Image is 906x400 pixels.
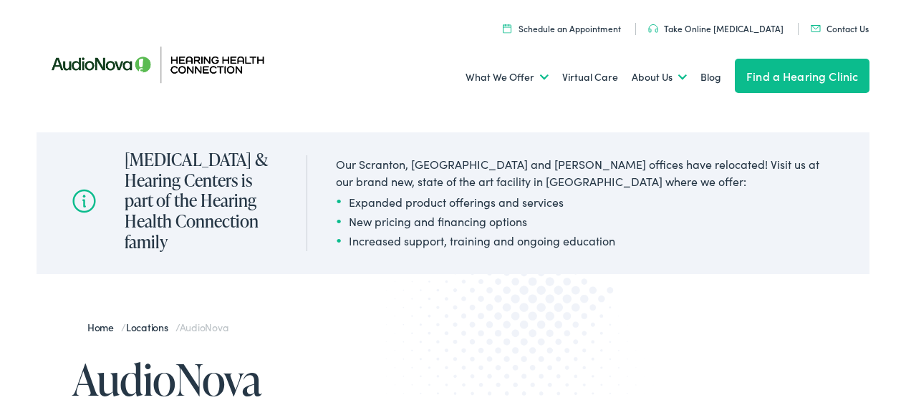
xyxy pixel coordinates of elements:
[125,150,278,253] h2: [MEDICAL_DATA] & Hearing Centers is part of the Hearing Health Connection family
[87,320,228,334] span: / /
[336,155,834,190] div: Our Scranton, [GEOGRAPHIC_DATA] and [PERSON_NAME] offices have relocated! Visit us at our brand n...
[811,22,869,34] a: Contact Us
[503,22,621,34] a: Schedule an Appointment
[700,51,721,104] a: Blog
[632,51,687,104] a: About Us
[336,232,834,249] li: Increased support, training and ongoing education
[466,51,549,104] a: What We Offer
[562,51,618,104] a: Virtual Care
[180,320,228,334] span: AudioNova
[648,22,784,34] a: Take Online [MEDICAL_DATA]
[336,213,834,230] li: New pricing and financing options
[735,59,869,93] a: Find a Hearing Clinic
[126,320,175,334] a: Locations
[503,24,511,33] img: utility icon
[336,193,834,210] li: Expanded product offerings and services
[87,320,121,334] a: Home
[648,24,658,33] img: utility icon
[811,25,821,32] img: utility icon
